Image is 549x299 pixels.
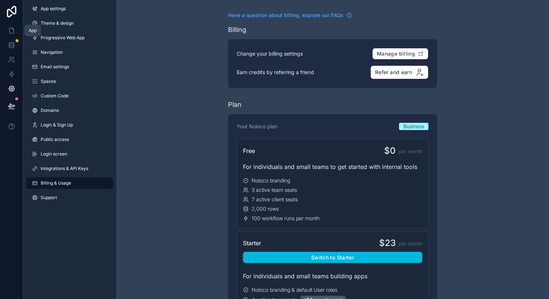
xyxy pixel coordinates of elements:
[41,166,88,171] span: Integrations & API Keys
[26,76,113,87] a: Spaces
[41,20,74,26] span: Theme & design
[26,177,113,189] a: Billing & Usage
[26,163,113,174] a: Integrations & API Keys
[41,6,66,12] span: App settings
[228,12,343,19] span: Have a question about billing, explore our FAQs
[26,61,113,73] a: Email settings
[26,17,113,29] a: Theme & design
[377,50,415,57] span: Manage billing
[41,195,57,201] span: Support
[372,48,428,60] button: Manage billing
[41,93,69,99] span: Custom Code
[228,25,246,35] div: Billing
[384,145,396,157] span: $0
[26,90,113,102] a: Custom Code
[41,35,85,41] span: Progressive Web App
[41,151,67,157] span: Login screen
[237,69,314,76] p: Earn credits by referring a friend
[26,47,113,58] a: Navigation
[41,49,63,55] span: Navigation
[375,69,412,76] span: Refer and earn
[399,240,422,247] span: per month
[379,237,396,249] span: $23
[252,215,320,222] span: 100 workflow runs per month
[243,239,261,247] span: Starter
[26,3,113,15] a: App settings
[252,286,337,294] span: Noloco branding & default User roles
[26,134,113,145] a: Public access
[26,32,113,44] a: Progressive Web App
[41,122,73,128] span: Login & Sign Up
[41,137,69,142] span: Public access
[252,186,297,194] span: 3 active team seats
[399,148,422,155] span: per month
[252,196,298,203] span: 7 active client seats
[29,28,37,33] div: App
[228,12,352,19] a: Have a question about billing, explore our FAQs
[237,123,277,130] p: Your Noloco plan
[252,177,290,184] span: Noloco branding
[243,252,422,263] button: Switch to Starter
[26,192,113,203] a: Support
[26,119,113,131] a: Login & Sign Up
[243,146,255,155] span: Free
[228,100,241,110] div: Plan
[41,180,71,186] span: Billing & Usage
[403,123,424,130] span: Business
[243,162,422,171] div: For individuals and small teams to get started with internal tools
[26,148,113,160] a: Login screen
[370,65,428,79] button: Refer and earn
[252,205,279,213] span: 2,000 rows
[41,78,56,84] span: Spaces
[243,272,422,280] div: For individuals and small teams building apps
[26,105,113,116] a: Domains
[237,50,303,57] p: Change your billing settings
[41,108,59,113] span: Domains
[41,64,69,70] span: Email settings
